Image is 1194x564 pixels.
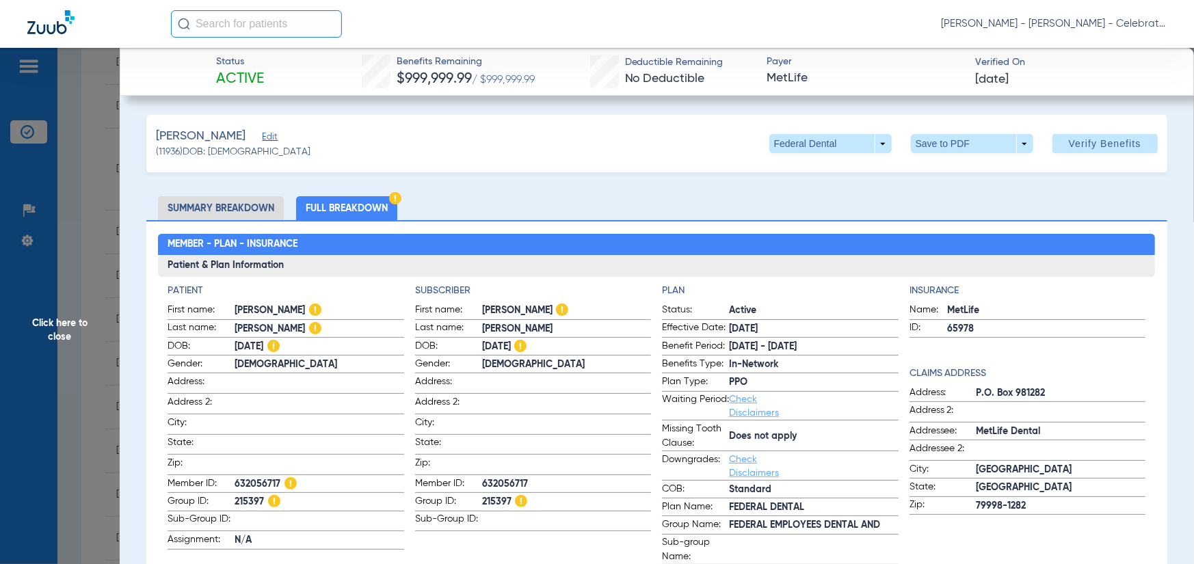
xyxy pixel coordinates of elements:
[941,17,1167,31] span: [PERSON_NAME] - [PERSON_NAME] - Celebration Pediatric Dentistry
[168,284,403,298] h4: Patient
[262,132,274,145] span: Edit
[168,435,235,454] span: State:
[415,494,482,511] span: Group ID:
[910,462,977,479] span: City:
[977,425,1145,439] span: MetLife Dental
[662,535,729,564] span: Sub-group Name:
[415,456,482,474] span: Zip:
[415,395,482,414] span: Address 2:
[729,340,898,354] span: [DATE] - [DATE]
[168,339,235,355] span: DOB:
[975,71,1009,88] span: [DATE]
[415,435,482,454] span: State:
[156,145,310,159] span: (11936) DOB: [DEMOGRAPHIC_DATA]
[662,392,729,420] span: Waiting Period:
[662,518,729,534] span: Group Name:
[729,375,898,390] span: PPO
[415,321,482,337] span: Last name:
[910,366,1145,381] h4: Claims Address
[729,322,898,336] span: [DATE]
[662,284,898,298] h4: Plan
[267,340,280,352] img: Hazard
[910,498,977,514] span: Zip:
[948,322,1145,336] span: 65978
[662,303,729,319] span: Status:
[662,453,729,480] span: Downgrades:
[662,422,729,451] span: Missing Tooth Clause:
[216,55,264,69] span: Status
[415,303,482,319] span: First name:
[911,134,1033,153] button: Save to PDF
[662,375,729,391] span: Plan Type:
[235,533,403,548] span: N/A
[415,512,482,531] span: Sub-Group ID:
[948,304,1145,318] span: MetLife
[482,495,651,509] span: 215397
[910,480,977,496] span: State:
[514,340,527,352] img: Hazard
[235,340,403,354] span: [DATE]
[662,500,729,516] span: Plan Name:
[482,477,651,492] span: 632056717
[729,358,898,372] span: In-Network
[235,495,403,509] span: 215397
[977,499,1145,513] span: 79998-1282
[910,442,977,460] span: Addressee 2:
[168,416,235,434] span: City:
[415,375,482,393] span: Address:
[171,10,342,38] input: Search for patients
[767,55,963,69] span: Payer
[910,321,948,337] span: ID:
[729,429,898,444] span: Does not apply
[977,481,1145,495] span: [GEOGRAPHIC_DATA]
[389,192,401,204] img: Hazard
[472,75,535,85] span: / $999,999.99
[168,375,235,393] span: Address:
[415,476,482,493] span: Member ID:
[1069,138,1141,149] span: Verify Benefits
[284,477,297,489] img: Hazard
[156,128,246,145] span: [PERSON_NAME]
[482,304,651,318] span: [PERSON_NAME]
[729,483,898,497] span: Standard
[415,357,482,373] span: Gender:
[158,196,284,220] li: Summary Breakdown
[397,55,535,69] span: Benefits Remaining
[415,284,651,298] h4: Subscriber
[910,284,1145,298] h4: Insurance
[309,304,321,316] img: Hazard
[235,358,403,372] span: [DEMOGRAPHIC_DATA]
[482,358,651,372] span: [DEMOGRAPHIC_DATA]
[975,55,1171,70] span: Verified On
[729,500,898,515] span: FEDERAL DENTAL
[767,70,963,87] span: MetLife
[235,477,403,492] span: 632056717
[910,403,977,422] span: Address 2:
[662,482,729,498] span: COB:
[769,134,892,153] button: Federal Dental
[625,72,705,85] span: No Deductible
[309,322,321,334] img: Hazard
[556,304,568,316] img: Hazard
[625,55,724,70] span: Deductible Remaining
[1126,498,1194,564] iframe: Chat Widget
[482,340,651,354] span: [DATE]
[216,70,264,89] span: Active
[168,303,235,319] span: First name:
[27,10,75,34] img: Zuub Logo
[729,394,779,418] a: Check Disclaimers
[977,463,1145,477] span: [GEOGRAPHIC_DATA]
[268,495,280,507] img: Hazard
[910,424,977,440] span: Addressee:
[168,494,235,511] span: Group ID:
[168,476,235,493] span: Member ID:
[235,304,403,318] span: [PERSON_NAME]
[415,416,482,434] span: City:
[158,255,1155,277] h3: Patient & Plan Information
